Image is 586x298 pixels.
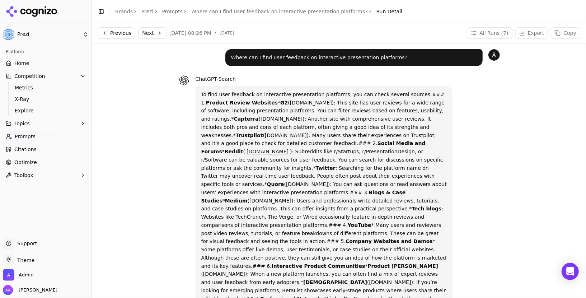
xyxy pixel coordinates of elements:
[225,198,248,204] strong: Medium
[3,285,13,295] img: Alp Aysan
[247,149,289,154] a: [DOMAIN_NAME]
[14,240,37,247] span: Support
[3,285,57,295] button: Open user button
[3,57,89,69] a: Home
[562,263,579,280] div: Open Intercom Messenger
[467,27,512,39] button: All Runs (7)
[12,106,80,116] a: Explore
[3,70,89,82] button: Competition
[115,8,402,15] nav: breadcrumb
[14,146,37,153] span: Citations
[272,263,365,269] strong: Interactive Product Communities
[225,149,243,154] strong: Reddit
[15,107,77,114] span: Explore
[220,30,234,36] span: [DATE]
[19,272,33,278] span: Admin
[17,31,80,38] span: Prezi
[12,94,80,104] a: X-Ray
[14,73,45,80] span: Competition
[14,159,37,166] span: Optimize
[14,60,29,67] span: Home
[206,100,278,106] strong: Product Review Websites
[15,96,77,103] span: X-Ray
[15,133,36,140] span: Prompts
[234,116,259,122] strong: Capterra
[138,27,167,39] button: Next
[267,181,284,187] strong: Quora
[115,9,133,14] a: Brands
[3,269,33,281] button: Open organization switcher
[367,263,438,269] strong: Product [PERSON_NAME]
[231,53,477,62] p: Where can I find user feedback on interactive presentation platforms?
[98,27,135,39] button: Previous
[3,29,14,40] img: Prezi
[315,165,336,171] strong: Twitter
[169,29,211,37] span: [DATE] 08:26 PM
[196,76,236,82] span: ChatGPT-Search
[16,287,57,293] span: [PERSON_NAME]
[162,8,183,15] a: Prompts
[214,30,217,36] span: •
[515,27,548,39] button: Export
[280,100,288,106] strong: G2
[551,27,580,39] button: Copy
[191,8,368,15] a: Where can I find user feedback on interactive presentation platforms?
[14,120,30,127] span: Topics
[3,169,89,181] button: Toolbox
[141,8,154,15] a: Prezi
[3,144,89,155] a: Citations
[14,257,34,263] span: Theme
[3,46,89,57] div: Platform
[12,83,80,93] a: Metrics
[3,118,89,129] button: Topics
[236,132,263,138] strong: Trustpilot
[201,190,406,204] strong: Blogs & Case Studies
[3,269,14,281] img: Admin
[3,131,89,142] a: Prompts
[348,222,371,228] strong: YouTube
[3,157,89,168] a: Optimize
[346,238,433,244] strong: Company Websites and Demos
[15,84,77,91] span: Metrics
[376,8,403,15] span: Run Detail
[303,279,367,285] strong: [DEMOGRAPHIC_DATA]
[412,206,441,211] strong: Tech blogs
[14,172,33,179] span: Toolbox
